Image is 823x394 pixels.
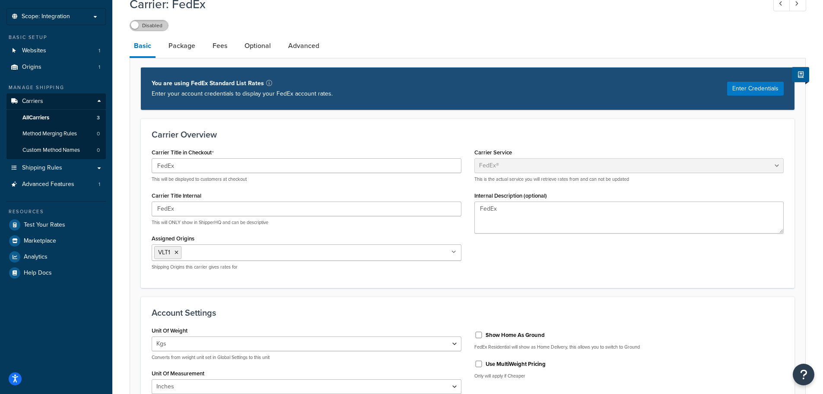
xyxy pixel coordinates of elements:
label: Use MultiWeight Pricing [486,360,546,368]
a: Package [164,35,200,56]
a: Method Merging Rules0 [6,126,106,142]
p: FedEx Residential will show as Home Delivery, this allows you to switch to Ground [474,344,784,350]
li: Advanced Features [6,176,106,192]
span: Marketplace [24,237,56,245]
div: Resources [6,208,106,215]
a: Websites1 [6,43,106,59]
span: 0 [97,147,100,154]
p: You are using FedEx Standard List Rates [152,78,333,89]
span: VLT1 [158,248,170,257]
span: Custom Method Names [22,147,80,154]
span: Carriers [22,98,43,105]
a: Test Your Rates [6,217,106,233]
a: Advanced [284,35,324,56]
span: Origins [22,64,41,71]
a: Carriers [6,93,106,109]
label: Unit Of Weight [152,327,187,334]
button: Enter Credentials [727,82,784,96]
p: This is the actual service you will retrieve rates from and can not be updated [474,176,784,183]
span: Test Your Rates [24,221,65,229]
span: 1 [99,47,100,54]
span: 1 [99,181,100,188]
a: Shipping Rules [6,160,106,176]
span: All Carriers [22,114,49,122]
label: Carrier Title in Checkout [152,149,214,156]
p: Only will apply if Cheaper [474,373,784,379]
span: Method Merging Rules [22,130,77,138]
a: AllCarriers3 [6,110,106,126]
div: Manage Shipping [6,84,106,91]
li: Websites [6,43,106,59]
a: Marketplace [6,233,106,249]
label: Carrier Title Internal [152,192,201,199]
div: Basic Setup [6,34,106,41]
span: Scope: Integration [22,13,70,20]
li: Method Merging Rules [6,126,106,142]
label: Unit Of Measurement [152,370,204,377]
label: Show Home As Ground [486,331,545,339]
li: Custom Method Names [6,142,106,158]
a: Advanced Features1 [6,176,106,192]
label: Assigned Origins [152,235,194,242]
a: Custom Method Names0 [6,142,106,158]
p: Enter your account credentials to display your FedEx account rates. [152,89,333,99]
span: 1 [99,64,100,71]
li: Origins [6,59,106,75]
span: Shipping Rules [22,164,62,172]
a: Optional [240,35,275,56]
li: Carriers [6,93,106,159]
span: Analytics [24,253,48,261]
span: Advanced Features [22,181,74,188]
p: This will ONLY show in ShipperHQ and can be descriptive [152,219,461,226]
a: Origins1 [6,59,106,75]
h3: Account Settings [152,308,784,317]
label: Disabled [130,20,168,31]
button: Show Help Docs [792,67,809,82]
a: Help Docs [6,265,106,281]
label: Internal Description (optional) [474,192,547,199]
a: Basic [130,35,156,58]
span: Websites [22,47,46,54]
span: 3 [97,114,100,122]
textarea: FedEx [474,202,784,234]
span: Help Docs [24,269,52,277]
p: Shipping Origins this carrier gives rates for [152,264,461,270]
span: 0 [97,130,100,138]
button: Open Resource Center [793,364,814,385]
a: Fees [208,35,232,56]
p: Converts from weight unit set in Global Settings to this unit [152,354,461,361]
label: Carrier Service [474,149,512,156]
h3: Carrier Overview [152,130,784,139]
p: This will be displayed to customers at checkout [152,176,461,183]
a: Analytics [6,249,106,265]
